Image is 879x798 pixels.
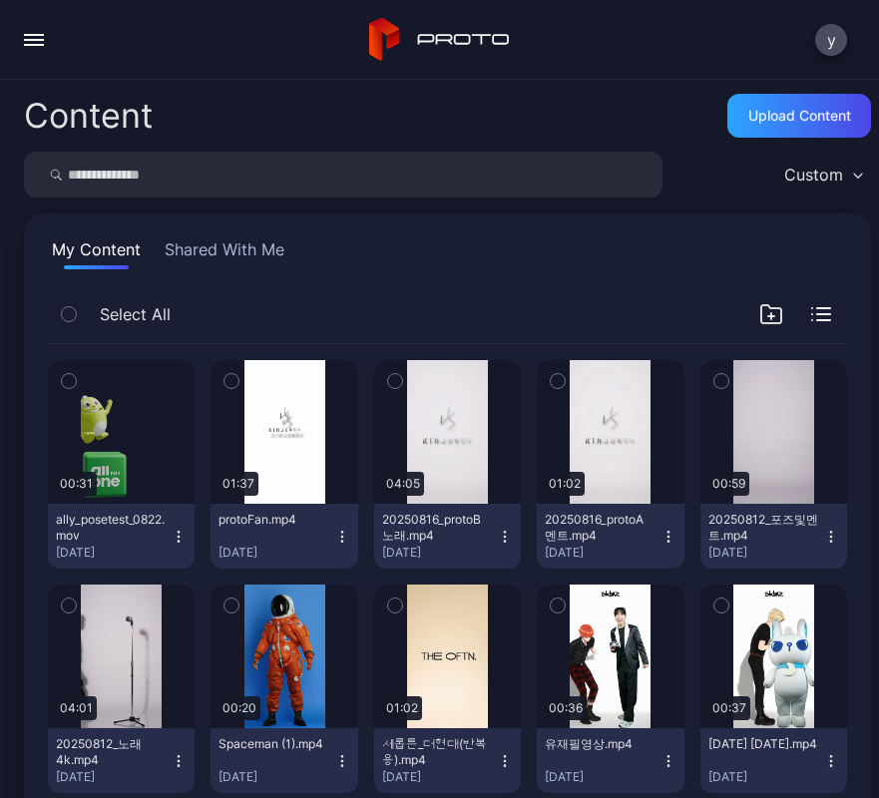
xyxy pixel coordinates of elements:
button: 20250816_protoB노래.mp4[DATE] [374,504,521,569]
div: [DATE] [382,545,497,561]
button: 20250812_노래4k.mp4[DATE] [48,728,195,793]
div: [DATE] [219,769,333,785]
button: 세롭튼_더현대(반복용).mp4[DATE] [374,728,521,793]
div: Custom [784,165,843,185]
div: 20250816_protoB노래.mp4 [382,512,492,544]
div: [DATE] [219,545,333,561]
button: Spaceman (1).mp4[DATE] [211,728,357,793]
div: Upload Content [748,108,851,124]
button: y [815,24,847,56]
div: [DATE] [545,769,659,785]
div: [DATE] [708,545,823,561]
button: Custom [774,152,871,198]
div: protoFan.mp4 [219,512,328,528]
div: ally_posetest_0822.mov [56,512,166,544]
button: My Content [48,237,145,269]
div: 세롭튼_더현대(반복용).mp4 [382,736,492,768]
button: [DATE] [DATE].mp4[DATE] [700,728,847,793]
button: Shared With Me [161,237,288,269]
div: Spaceman (1).mp4 [219,736,328,752]
button: Upload Content [727,94,871,138]
span: Select All [100,302,171,326]
div: [DATE] [708,769,823,785]
div: [DATE] [382,769,497,785]
div: 20250816_protoA멘트.mp4 [545,512,655,544]
div: Content [24,99,153,133]
div: [DATE] [56,545,171,561]
button: 유재필영상.mp4[DATE] [537,728,683,793]
div: 20250812_노래4k.mp4 [56,736,166,768]
div: [DATE] [56,769,171,785]
button: ally_posetest_0822.mov[DATE] [48,504,195,569]
button: 20250816_protoA멘트.mp4[DATE] [537,504,683,569]
div: 2025-07-27 11-27-32.mp4 [708,736,818,752]
div: [DATE] [545,545,659,561]
div: 20250812_포즈및멘트.mp4 [708,512,818,544]
button: protoFan.mp4[DATE] [211,504,357,569]
button: 20250812_포즈및멘트.mp4[DATE] [700,504,847,569]
div: 유재필영상.mp4 [545,736,655,752]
